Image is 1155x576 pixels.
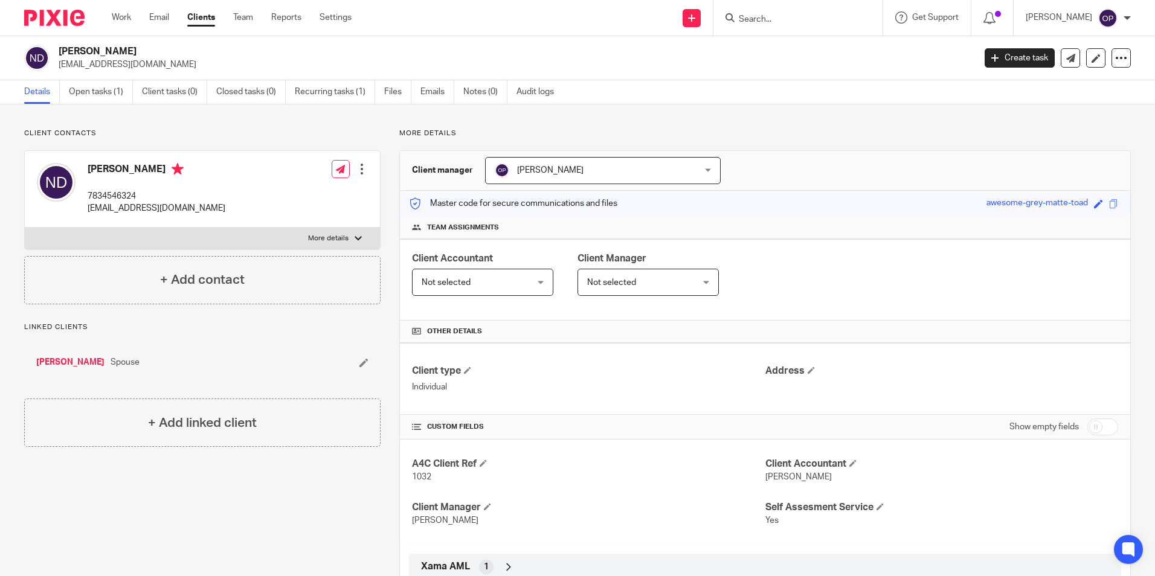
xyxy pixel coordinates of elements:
a: Recurring tasks (1) [295,80,375,104]
i: Primary [172,163,184,175]
span: Other details [427,327,482,336]
p: More details [399,129,1131,138]
p: Client contacts [24,129,381,138]
img: svg%3E [495,163,509,178]
h4: Client Accountant [765,458,1118,470]
h4: Self Assesment Service [765,501,1118,514]
span: 1032 [412,473,431,481]
a: Team [233,11,253,24]
a: Work [112,11,131,24]
span: Yes [765,516,779,525]
a: Files [384,80,411,104]
a: Client tasks (0) [142,80,207,104]
p: 7834546324 [88,190,225,202]
img: Pixie [24,10,85,26]
a: Open tasks (1) [69,80,133,104]
p: More details [308,234,349,243]
span: [PERSON_NAME] [412,516,478,525]
span: [PERSON_NAME] [517,166,584,174]
input: Search [738,14,846,25]
img: svg%3E [1098,8,1118,28]
h4: + Add contact [160,270,245,289]
span: Get Support [912,13,959,22]
span: Client Manager [577,254,646,263]
p: Individual [412,381,765,393]
p: [EMAIL_ADDRESS][DOMAIN_NAME] [59,59,967,71]
a: Audit logs [516,80,563,104]
span: 1 [484,561,489,573]
p: Linked clients [24,322,381,332]
label: Show empty fields [1009,421,1079,433]
img: svg%3E [37,163,76,202]
span: [PERSON_NAME] [765,473,832,481]
h2: [PERSON_NAME] [59,45,785,58]
a: [PERSON_NAME] [36,356,105,368]
a: Reports [271,11,301,24]
a: Create task [985,48,1055,68]
div: awesome-grey-matte-toad [986,197,1088,211]
h4: Client Manager [412,501,765,514]
a: Clients [187,11,215,24]
span: Team assignments [427,223,499,232]
a: Closed tasks (0) [216,80,286,104]
span: Xama AML [421,560,470,573]
h4: CUSTOM FIELDS [412,422,765,432]
h4: Client type [412,365,765,377]
span: Client Accountant [412,254,493,263]
p: [PERSON_NAME] [1026,11,1092,24]
p: [EMAIL_ADDRESS][DOMAIN_NAME] [88,202,225,214]
img: svg%3E [24,45,50,71]
a: Settings [320,11,352,24]
span: Not selected [587,278,636,287]
a: Emails [420,80,454,104]
h4: Address [765,365,1118,377]
h4: A4C Client Ref [412,458,765,470]
span: Not selected [422,278,471,287]
h4: [PERSON_NAME] [88,163,225,178]
a: Email [149,11,169,24]
a: Notes (0) [463,80,507,104]
a: Details [24,80,60,104]
span: Spouse [111,356,140,368]
h4: + Add linked client [148,414,257,432]
h3: Client manager [412,164,473,176]
p: Master code for secure communications and files [409,197,617,210]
